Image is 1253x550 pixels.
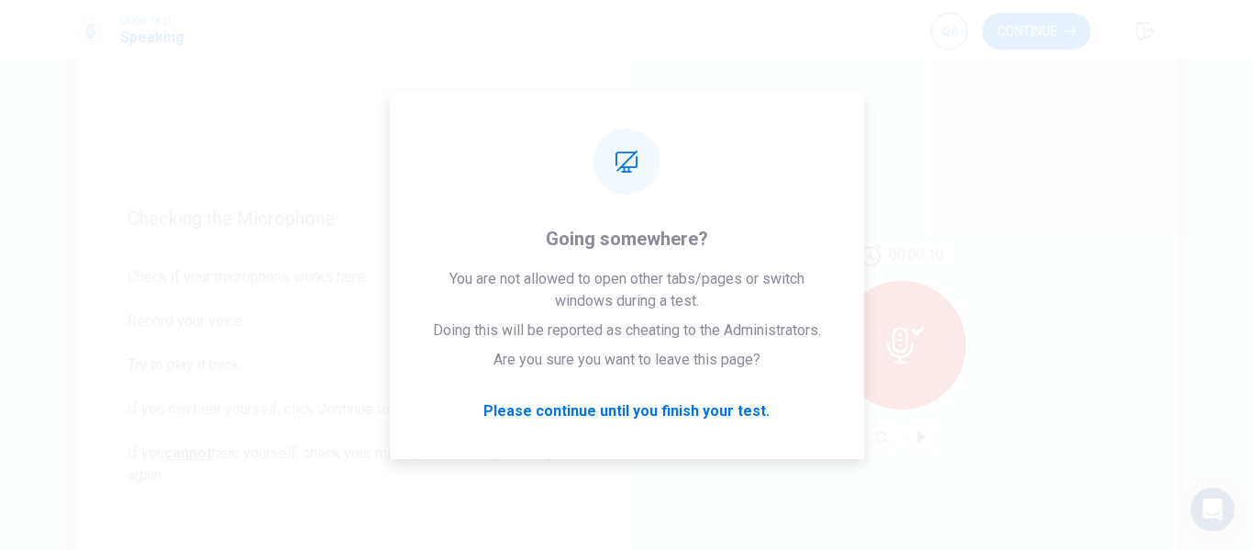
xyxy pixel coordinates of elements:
span: Checking the Microphone [128,208,575,230]
button: Play Audio [909,424,935,450]
div: Open Intercom Messenger [1191,488,1235,532]
u: cannot [164,444,212,462]
button: Record Again [869,424,894,450]
h1: Speaking [120,27,184,49]
span: Check if your microphone works here. Record your voice. Try to play it back. If you can hear your... [128,266,575,487]
button: Continue [982,13,1091,50]
span: 00:00:10 [889,244,944,266]
span: Level Test [120,14,184,27]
